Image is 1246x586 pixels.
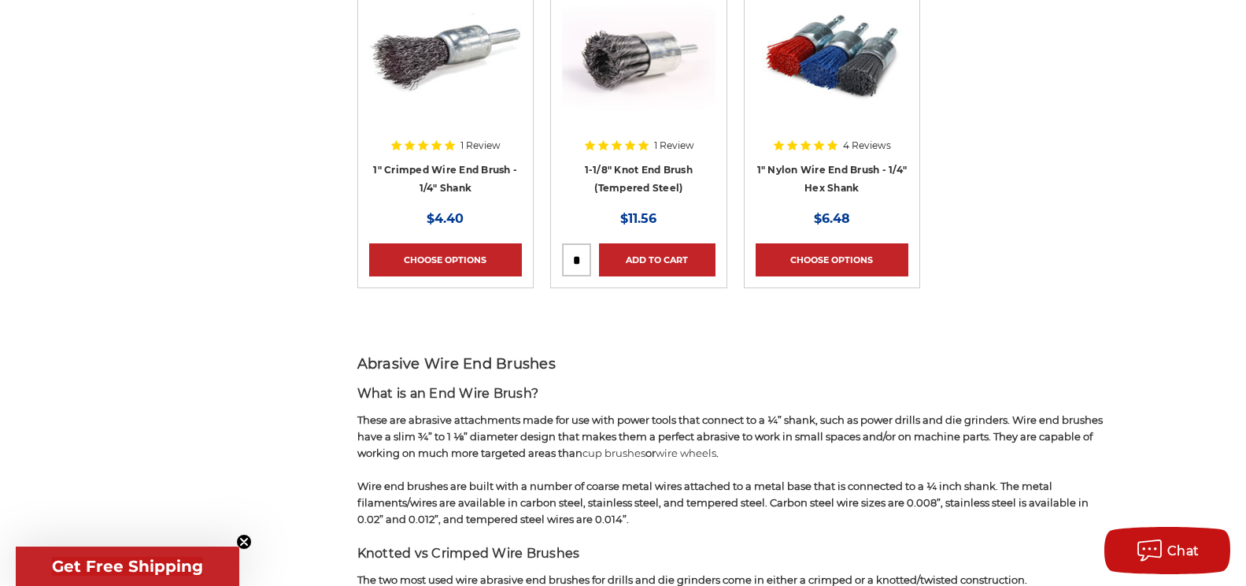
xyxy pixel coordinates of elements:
span: $6.48 [814,211,850,226]
span: Get Free Shipping [52,557,203,576]
a: Choose Options [369,243,522,276]
span: These are abrasive attachments made for use with power tools that connect to a ¼” shank, such as ... [357,414,1103,459]
a: wire wheels [656,447,716,459]
span: . [716,447,719,459]
span: $11.56 [620,211,656,226]
a: cup brushes [582,447,645,459]
span: or [645,447,656,459]
button: Chat [1104,527,1230,574]
span: Chat [1167,543,1200,558]
span: $4.40 [427,211,464,226]
button: Close teaser [236,534,252,550]
span: What is an End Wire Brush? [357,386,539,401]
div: Get Free ShippingClose teaser [16,547,239,586]
span: The two most used wire abrasive end brushes for drills and die grinders come in either a crimped ... [357,573,1027,586]
span: Abrasive Wire End Brushes [357,355,556,373]
span: Wire end brushes are built with a number of coarse metal wires attached to a metal base that is c... [357,480,1089,525]
a: Add to Cart [599,243,715,276]
span: Knotted vs Crimped Wire Brushes [357,546,580,561]
a: Choose Options [756,243,908,276]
